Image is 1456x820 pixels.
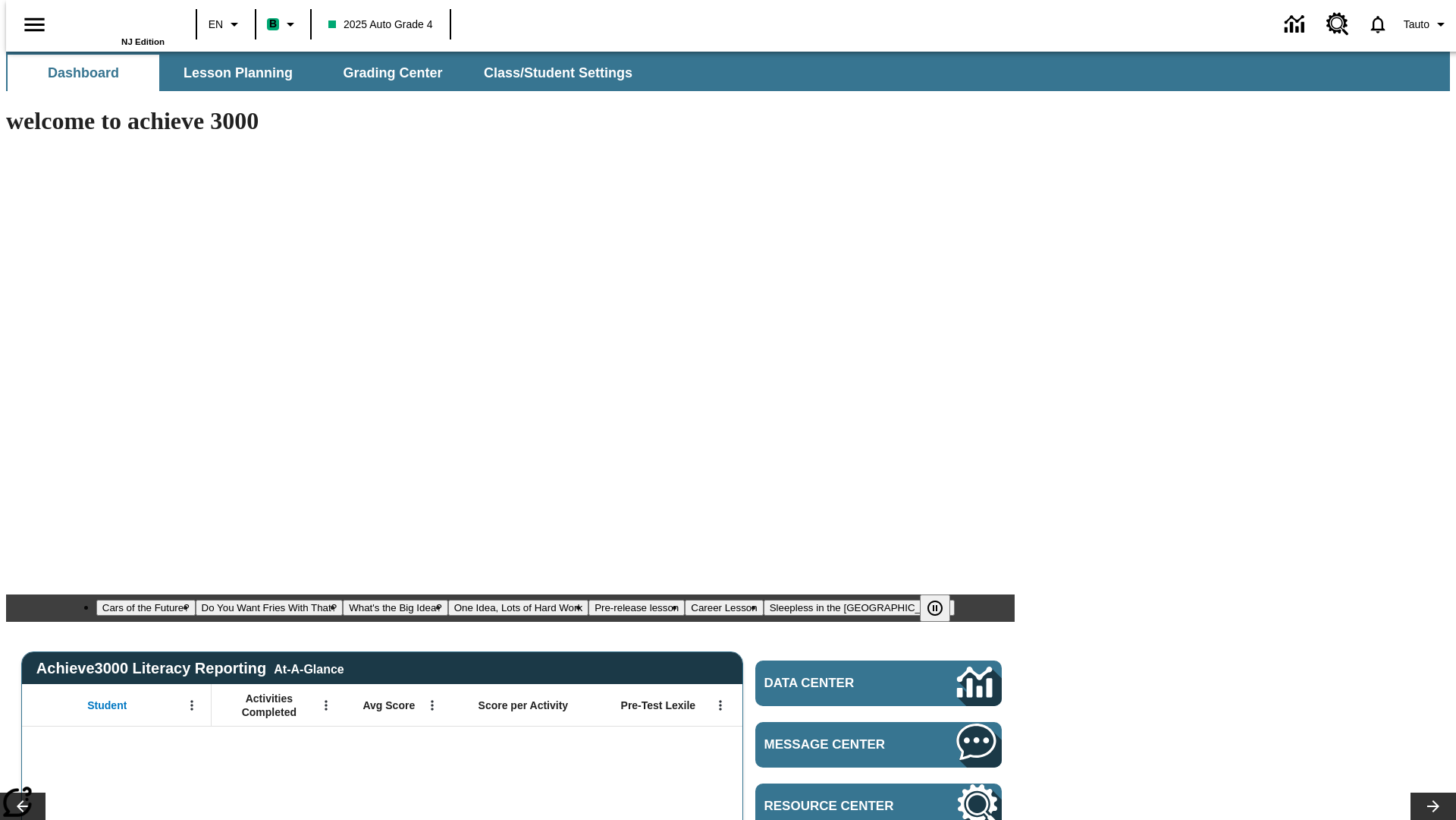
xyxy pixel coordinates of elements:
[209,17,223,33] span: EN
[162,55,314,91] button: Lesson Planning
[6,107,1015,135] h1: welcome to achieve 3000
[1276,4,1317,46] a: Data Center
[202,11,250,38] button: Language: EN, Select a language
[8,55,159,91] button: Dashboard
[764,799,912,814] span: Resource Center
[328,17,433,33] span: 2025 Auto Grade 4
[6,52,1450,91] div: SubNavbar
[12,2,57,47] button: Open side menu
[269,14,277,33] span: B
[66,7,165,37] a: Home
[709,694,732,717] button: Open Menu
[87,699,127,712] span: Student
[1404,17,1429,33] span: Tauto
[421,694,444,717] button: Open Menu
[764,600,955,616] button: Slide 7 Sleepless in the Animal Kingdom
[317,55,469,91] button: Grading Center
[274,660,344,676] div: At-A-Glance
[219,692,319,719] span: Activities Completed
[1410,793,1456,820] button: Lesson carousel, Next
[261,11,306,38] button: Boost Class color is mint green. Change class color
[96,600,196,616] button: Slide 1 Cars of the Future?
[315,694,337,717] button: Open Menu
[920,594,950,622] button: Pause
[755,722,1002,768] a: Message Center
[685,600,763,616] button: Slide 6 Career Lesson
[755,661,1002,706] a: Data Center
[362,699,415,712] span: Avg Score
[6,55,646,91] div: SubNavbar
[343,600,448,616] button: Slide 3 What's the Big Idea?
[184,65,293,82] span: Lesson Planning
[48,65,119,82] span: Dashboard
[484,65,632,82] span: Class/Student Settings
[1358,5,1398,44] a: Notifications
[1317,4,1358,45] a: Resource Center, Will open in new tab
[121,37,165,46] span: NJ Edition
[180,694,203,717] button: Open Menu
[588,600,685,616] button: Slide 5 Pre-release lesson
[472,55,645,91] button: Class/Student Settings
[1398,11,1456,38] button: Profile/Settings
[621,699,696,712] span: Pre-Test Lexile
[343,65,442,82] span: Grading Center
[764,737,912,752] span: Message Center
[36,660,344,677] span: Achieve3000 Literacy Reporting
[764,676,906,691] span: Data Center
[479,699,569,712] span: Score per Activity
[920,594,965,622] div: Pause
[66,5,165,46] div: Home
[196,600,344,616] button: Slide 2 Do You Want Fries With That?
[448,600,588,616] button: Slide 4 One Idea, Lots of Hard Work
